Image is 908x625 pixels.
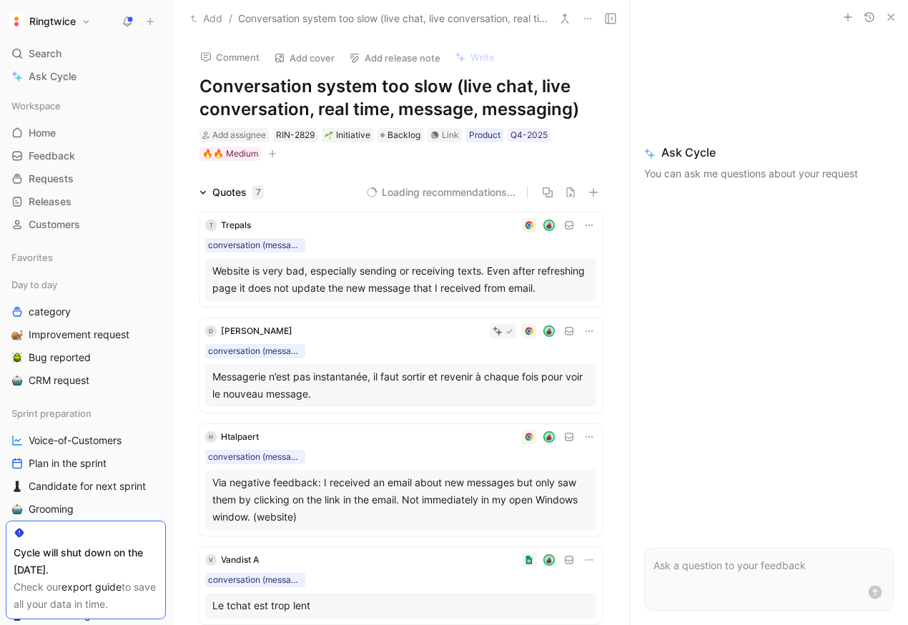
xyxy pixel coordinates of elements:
h1: Ringtwice [29,15,76,28]
a: Home [6,122,166,144]
div: Le tchat est trop lent [212,597,589,614]
div: conversation (message, discussion) [208,573,302,587]
div: 7 [252,185,264,200]
div: Link [442,128,459,142]
button: 🤖 [9,501,26,518]
span: Releases [29,195,71,209]
span: Workspace [11,99,61,113]
a: Plan in the sprint [6,453,166,474]
span: Favorites [11,250,53,265]
a: ♟️Candidate for next sprint [6,476,166,497]
div: Quotes7 [194,184,270,201]
span: Ask Cycle [29,68,77,85]
a: 🤖CRM request [6,370,166,391]
a: Requests [6,168,166,190]
span: Vandist A [221,554,259,565]
span: Add assignee [212,129,266,140]
span: Voice-of-Customers [29,433,122,448]
span: Feedback [29,149,75,163]
div: Check our to save all your data in time. [14,579,158,613]
span: CRM request [29,373,89,388]
button: Loading recommendations... [366,184,515,201]
div: Backlog [377,128,423,142]
span: Conversation system too slow (live chat, live conversation, real time, message, messaging) [238,10,549,27]
img: 🌱 [325,131,333,139]
img: 🪲 [11,352,23,363]
a: export guide [61,581,122,593]
div: Workspace [6,95,166,117]
div: conversation (message, discussion) [208,344,302,358]
a: Customers [6,214,166,235]
p: You can ask me questions about your request [644,165,894,182]
div: RIN-2829 [276,128,315,142]
span: Home [29,126,56,140]
a: 🪲Bug reported [6,347,166,368]
div: conversation (message, discussion) [208,450,302,464]
a: Releases [6,191,166,212]
div: 🌱Initiative [322,128,373,142]
img: 🤖 [11,503,23,515]
div: 🔥🔥 Medium [202,147,258,161]
img: avatar [545,556,554,565]
div: Quotes [212,184,264,201]
img: 🐌 [11,329,23,340]
a: Ask Cycle [6,66,166,87]
div: H [205,431,217,443]
div: Day to daycategory🐌Improvement request🪲Bug reported🤖CRM request [6,274,166,391]
div: Day to day [6,274,166,295]
div: Sprint preparation [6,403,166,424]
span: / [229,10,232,27]
img: Ringtwice [9,14,24,29]
div: Website is very bad, especially sending or receiving texts. Even after refreshing page it does no... [212,262,589,297]
div: D [205,325,217,337]
span: Requests [29,172,74,186]
button: Add [187,10,226,27]
span: Bug reported [29,350,91,365]
img: avatar [545,327,554,336]
span: Grooming [29,502,74,516]
a: Voice-of-Customers [6,430,166,451]
span: Search [29,45,61,62]
span: Plan in the sprint [29,456,107,471]
button: Comment [194,47,266,67]
span: Trepals [221,220,251,230]
button: ♟️ [9,478,26,495]
span: category [29,305,71,319]
div: conversation (message, discussion) [208,238,302,252]
button: Add release note [342,48,447,68]
button: 🤖 [9,372,26,389]
a: 🐌Improvement request [6,324,166,345]
button: RingtwiceRingtwice [6,11,94,31]
span: Candidate for next sprint [29,479,146,493]
span: Backlog [388,128,420,142]
div: Product [469,128,500,142]
h1: Conversation system too slow (live chat, live conversation, real time, message, messaging) [199,75,602,121]
a: 🤖Grooming [6,498,166,520]
img: avatar [545,221,554,230]
img: ♟️ [11,481,23,492]
button: Add cover [267,48,341,68]
span: Write [470,51,495,64]
div: Search [6,43,166,64]
div: Favorites [6,247,166,268]
div: Q4-2025 [510,128,548,142]
span: Htalpaert [221,431,259,442]
div: Initiative [325,128,370,142]
div: V [205,554,217,566]
button: 🪲 [9,349,26,366]
span: Customers [29,217,80,232]
span: Day to day [11,277,57,292]
div: T [205,220,217,231]
button: Write [448,47,501,67]
div: Messagerie n’est pas instantanée, il faut sortir et revenir à chaque fois pour voir le nouveau me... [212,368,589,403]
button: 🐌 [9,326,26,343]
img: avatar [545,433,554,442]
div: Sprint preparationVoice-of-CustomersPlan in the sprint♟️Candidate for next sprint🤖Grooming [6,403,166,520]
span: [PERSON_NAME] [221,325,292,336]
a: category [6,301,166,323]
a: Feedback [6,145,166,167]
span: Ask Cycle [644,144,894,161]
span: Sprint preparation [11,406,92,420]
img: 🤖 [11,375,23,386]
div: Via negative feedback: I received an email about new messages but only saw them by clicking on th... [212,474,589,526]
